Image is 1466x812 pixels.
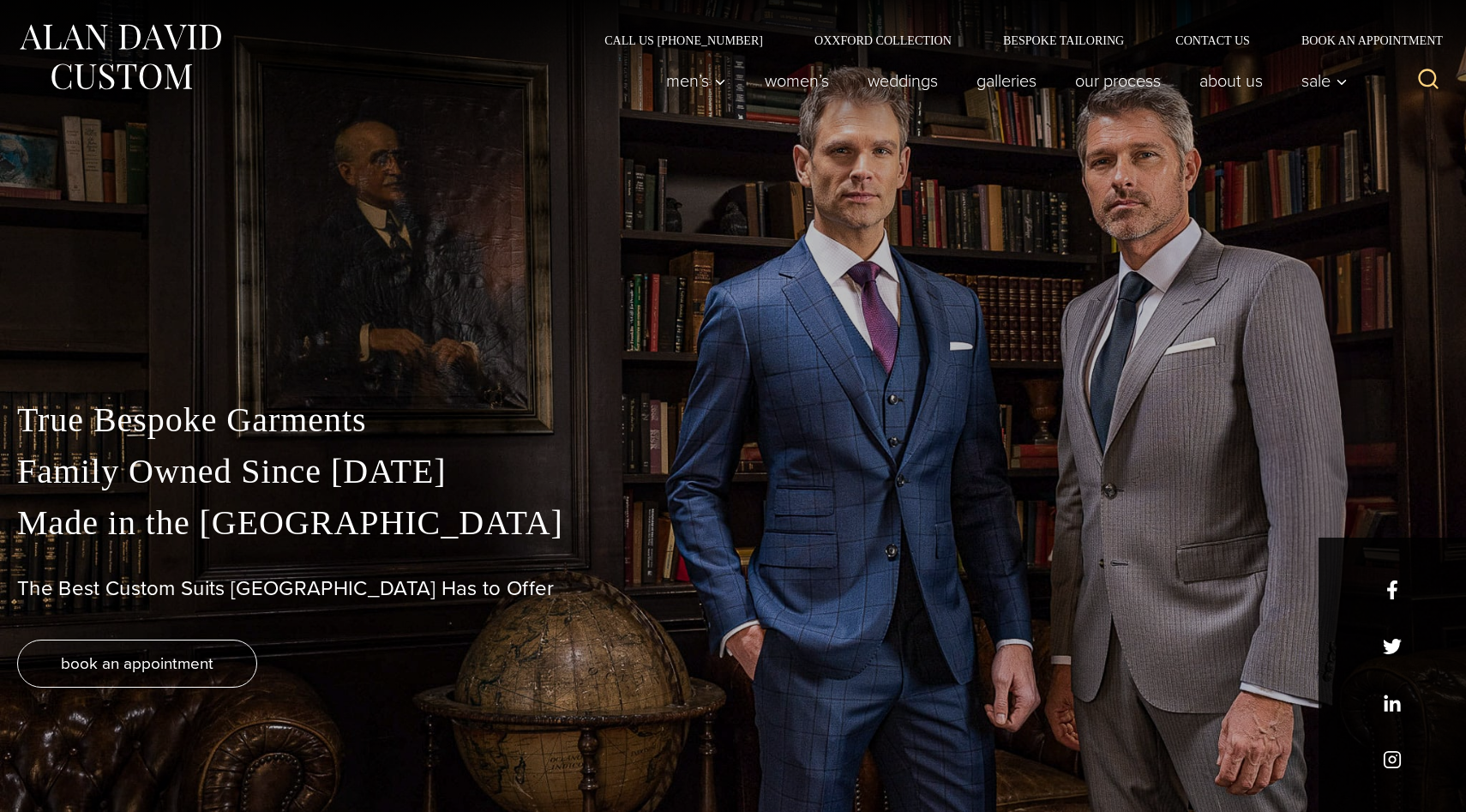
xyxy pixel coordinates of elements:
a: Galleries [958,63,1056,98]
a: Women’s [746,63,849,98]
a: Oxxford Collection [789,34,977,46]
button: View Search Form [1408,60,1449,101]
a: Contact Us [1150,34,1276,46]
h1: The Best Custom Suits [GEOGRAPHIC_DATA] Has to Offer [17,576,1449,601]
span: book an appointment [61,651,213,676]
nav: Primary Navigation [647,63,1357,98]
a: Call Us [PHONE_NUMBER] [579,34,789,46]
span: Men’s [666,72,726,89]
a: About Us [1181,63,1283,98]
img: Alan David Custom [17,19,223,95]
nav: Secondary Navigation [579,34,1449,46]
span: Sale [1301,72,1348,89]
a: Bespoke Tailoring [977,34,1150,46]
p: True Bespoke Garments Family Owned Since [DATE] Made in the [GEOGRAPHIC_DATA] [17,394,1449,549]
a: book an appointment [17,640,257,688]
a: Our Process [1056,63,1181,98]
a: weddings [849,63,958,98]
a: Book an Appointment [1276,34,1449,46]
